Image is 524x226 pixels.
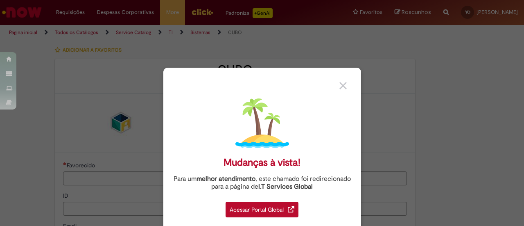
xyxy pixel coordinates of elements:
[339,82,347,89] img: close_button_grey.png
[226,197,298,217] a: Acessar Portal Global
[288,206,294,212] img: redirect_link.png
[258,178,313,191] a: I.T Services Global
[235,96,289,150] img: island.png
[169,175,355,191] div: Para um , este chamado foi redirecionado para a página de
[224,157,300,169] div: Mudanças à vista!
[196,175,255,183] strong: melhor atendimento
[226,202,298,217] div: Acessar Portal Global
